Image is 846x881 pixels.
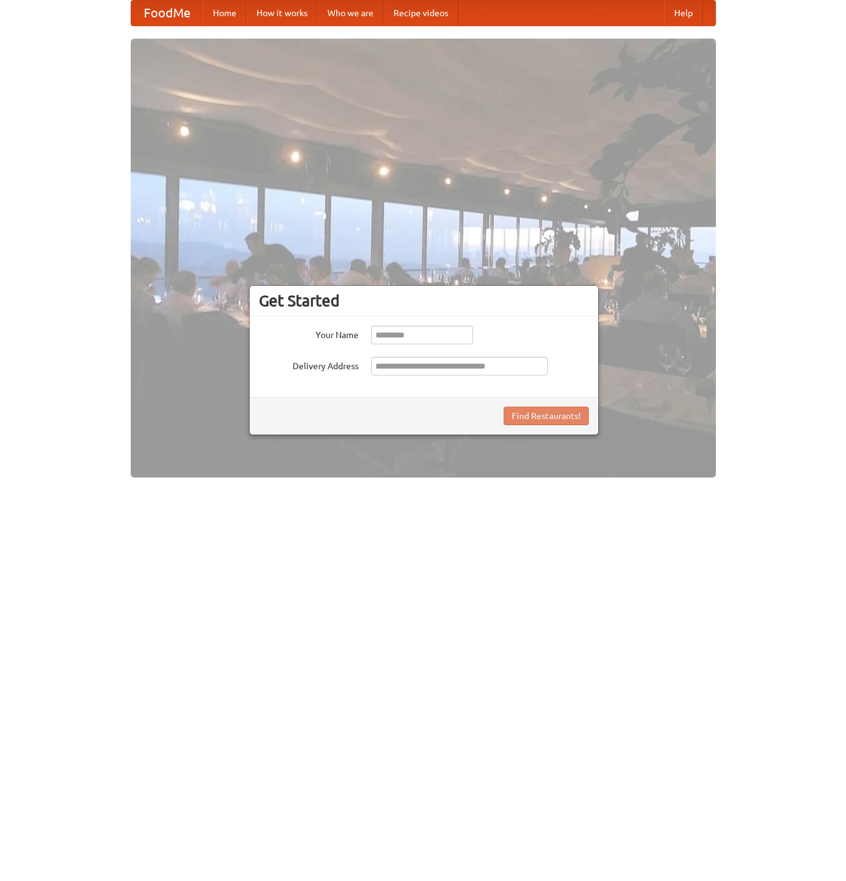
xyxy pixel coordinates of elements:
[317,1,383,26] a: Who we are
[259,291,589,310] h3: Get Started
[203,1,247,26] a: Home
[247,1,317,26] a: How it works
[664,1,703,26] a: Help
[131,1,203,26] a: FoodMe
[504,407,589,425] button: Find Restaurants!
[259,357,359,372] label: Delivery Address
[383,1,458,26] a: Recipe videos
[259,326,359,341] label: Your Name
